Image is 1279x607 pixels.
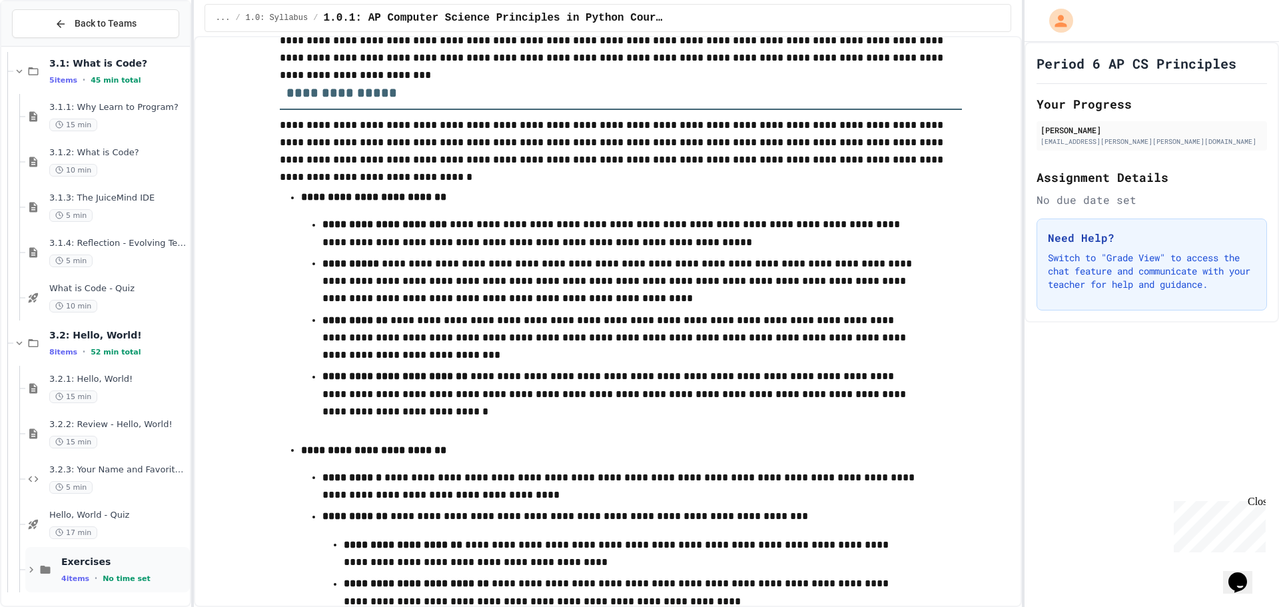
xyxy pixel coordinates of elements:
h3: Need Help? [1048,230,1256,246]
span: 5 min [49,255,93,267]
button: Back to Teams [12,9,179,38]
span: 3.1.1: Why Learn to Program? [49,102,187,113]
span: • [83,75,85,85]
h1: Period 6 AP CS Principles [1037,54,1236,73]
span: 1.0: Syllabus [246,13,308,23]
div: [PERSON_NAME] [1041,124,1263,136]
span: 52 min total [91,348,141,356]
span: 10 min [49,164,97,177]
h2: Assignment Details [1037,168,1267,187]
span: 15 min [49,390,97,403]
span: 3.1: What is Code? [49,57,187,69]
div: Chat with us now!Close [5,5,92,85]
span: 5 min [49,481,93,494]
span: 3.2.1: Hello, World! [49,374,187,385]
span: Hello, World - Quiz [49,510,187,521]
div: My Account [1035,5,1076,36]
iframe: chat widget [1223,554,1266,594]
div: [EMAIL_ADDRESS][PERSON_NAME][PERSON_NAME][DOMAIN_NAME] [1041,137,1263,147]
span: Exercises [61,556,187,568]
span: 1.0.1: AP Computer Science Principles in Python Course Syllabus [323,10,664,26]
span: / [313,13,318,23]
span: What is Code - Quiz [49,283,187,295]
span: 10 min [49,300,97,312]
h2: Your Progress [1037,95,1267,113]
span: 3.1.4: Reflection - Evolving Technology [49,238,187,249]
span: / [235,13,240,23]
iframe: chat widget [1168,496,1266,552]
span: Back to Teams [75,17,137,31]
span: • [83,346,85,357]
span: 15 min [49,436,97,448]
span: 3.1.3: The JuiceMind IDE [49,193,187,204]
span: 5 min [49,209,93,222]
span: 15 min [49,119,97,131]
span: 3.2: Hello, World! [49,329,187,341]
span: 5 items [49,76,77,85]
span: 3.1.2: What is Code? [49,147,187,159]
span: 45 min total [91,76,141,85]
div: No due date set [1037,192,1267,208]
span: No time set [103,574,151,583]
span: 3.2.2: Review - Hello, World! [49,419,187,430]
span: 4 items [61,574,89,583]
span: 3.2.3: Your Name and Favorite Movie [49,464,187,476]
span: ... [216,13,230,23]
span: 17 min [49,526,97,539]
span: 8 items [49,348,77,356]
span: • [95,573,97,584]
p: Switch to "Grade View" to access the chat feature and communicate with your teacher for help and ... [1048,251,1256,291]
